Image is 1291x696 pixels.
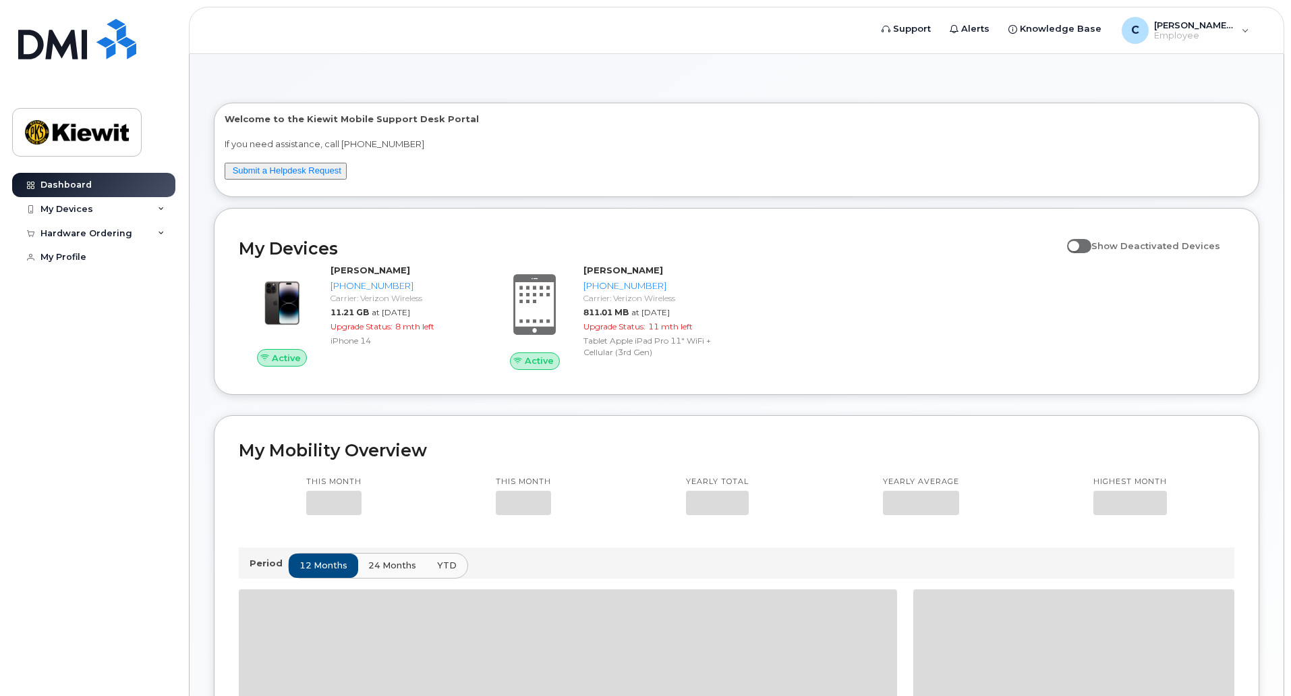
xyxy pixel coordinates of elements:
[583,265,663,275] strong: [PERSON_NAME]
[331,335,470,346] div: iPhone 14
[583,335,723,358] div: Tablet Apple iPad Pro 11" WiFi + Cellular (3rd Gen)
[225,163,347,180] button: Submit a Helpdesk Request
[239,238,1060,259] h2: My Devices
[250,271,314,336] img: image20231002-3703462-njx0qo.jpeg
[239,440,1234,460] h2: My Mobility Overview
[583,321,645,331] span: Upgrade Status:
[233,165,341,176] a: Submit a Helpdesk Request
[437,559,457,572] span: YTD
[395,321,434,331] span: 8 mth left
[1067,233,1078,244] input: Show Deactivated Devices
[496,477,551,487] p: This month
[525,354,554,367] span: Active
[331,279,470,292] div: [PHONE_NUMBER]
[583,279,723,292] div: [PHONE_NUMBER]
[272,352,301,365] span: Active
[1091,240,1220,251] span: Show Deactivated Devices
[331,307,369,317] span: 11.21 GB
[686,477,749,487] p: Yearly total
[331,292,470,304] div: Carrier: Verizon Wireless
[239,264,476,367] a: Active[PERSON_NAME][PHONE_NUMBER]Carrier: Verizon Wireless11.21 GBat [DATE]Upgrade Status:8 mth l...
[306,477,362,487] p: This month
[1093,477,1167,487] p: Highest month
[648,321,693,331] span: 11 mth left
[225,138,1249,151] p: If you need assistance, call [PHONE_NUMBER]
[492,264,728,369] a: Active[PERSON_NAME][PHONE_NUMBER]Carrier: Verizon Wireless811.01 MBat [DATE]Upgrade Status:11 mth...
[331,321,393,331] span: Upgrade Status:
[883,477,959,487] p: Yearly average
[372,307,410,317] span: at [DATE]
[250,557,288,570] p: Period
[225,113,1249,126] p: Welcome to the Kiewit Mobile Support Desk Portal
[331,265,410,275] strong: [PERSON_NAME]
[631,307,670,317] span: at [DATE]
[368,559,416,572] span: 24 months
[583,307,629,317] span: 811.01 MB
[583,292,723,304] div: Carrier: Verizon Wireless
